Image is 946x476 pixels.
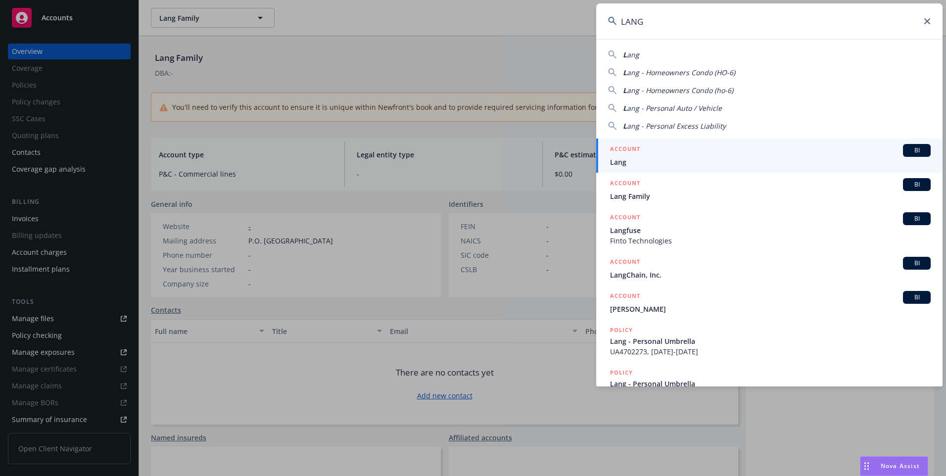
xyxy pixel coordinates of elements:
input: Search... [596,3,943,39]
span: BI [907,180,927,189]
span: ang - Personal Excess Liability [627,121,726,131]
h5: ACCOUNT [610,291,640,303]
span: BI [907,259,927,268]
span: Lang [610,157,931,167]
a: ACCOUNTBILangfuseFinto Technologies [596,207,943,251]
h5: POLICY [610,325,633,335]
a: ACCOUNTBI[PERSON_NAME] [596,286,943,320]
button: Nova Assist [860,456,928,476]
div: Drag to move [860,457,873,476]
h5: ACCOUNT [610,257,640,269]
span: ang - Homeowners Condo (ho-6) [627,86,733,95]
h5: ACCOUNT [610,144,640,156]
span: BI [907,214,927,223]
span: ang [627,50,639,59]
span: UA4702273, [DATE]-[DATE] [610,346,931,357]
span: Lang - Personal Umbrella [610,336,931,346]
span: Langfuse [610,225,931,236]
span: ang - Personal Auto / Vehicle [627,103,722,113]
span: Lang Family [610,191,931,201]
a: ACCOUNTBILangChain, Inc. [596,251,943,286]
span: L [623,50,627,59]
a: ACCOUNTBILang Family [596,173,943,207]
a: POLICYLang - Personal UmbrellaUA4702273, [DATE]-[DATE] [596,320,943,362]
span: Finto Technologies [610,236,931,246]
span: L [623,68,627,77]
span: L [623,86,627,95]
span: BI [907,293,927,302]
span: L [623,103,627,113]
span: BI [907,146,927,155]
span: Lang - Personal Umbrella [610,379,931,389]
span: LangChain, Inc. [610,270,931,280]
span: ang - Homeowners Condo (HO-6) [627,68,735,77]
span: [PERSON_NAME] [610,304,931,314]
span: L [623,121,627,131]
a: ACCOUNTBILang [596,139,943,173]
a: POLICYLang - Personal Umbrella [596,362,943,405]
h5: ACCOUNT [610,178,640,190]
h5: POLICY [610,368,633,378]
span: Nova Assist [881,462,920,470]
h5: ACCOUNT [610,212,640,224]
